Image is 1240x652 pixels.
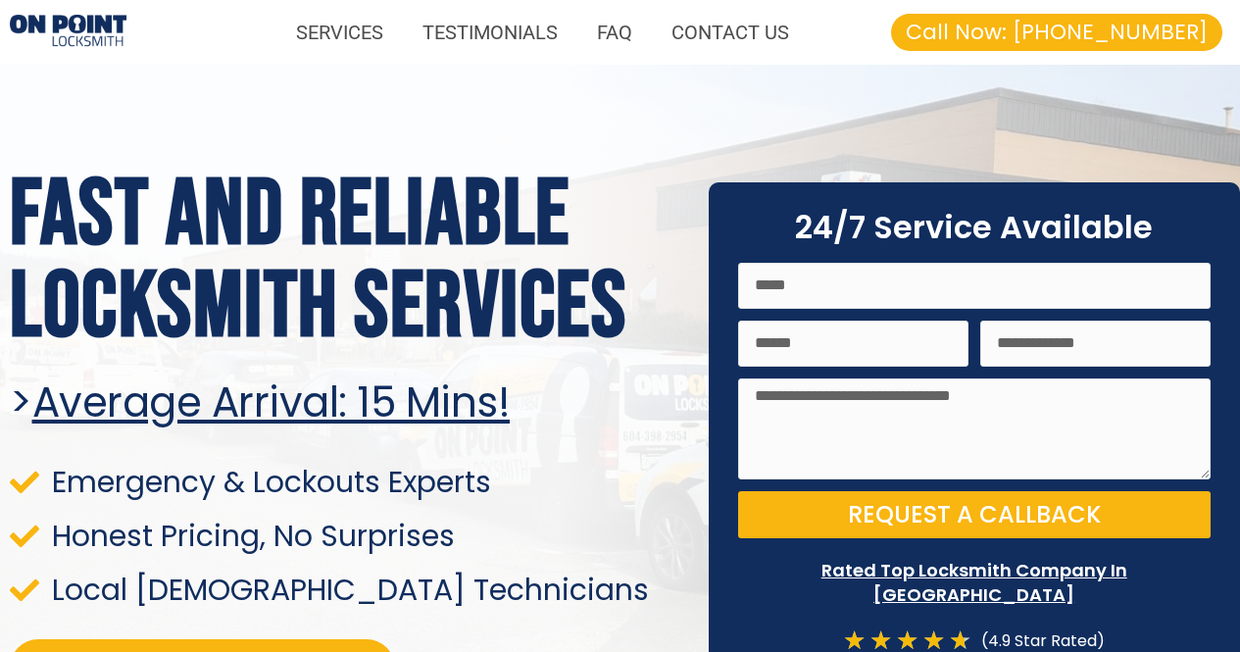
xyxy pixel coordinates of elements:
button: Request a Callback [738,491,1211,538]
form: On Point Locksmith [738,263,1211,551]
a: CONTACT US [652,10,809,55]
span: Call Now: [PHONE_NUMBER] [906,22,1208,43]
a: SERVICES [276,10,403,55]
span: Emergency & Lockouts Experts [47,469,491,495]
img: Proximity Locksmiths 1 [10,15,126,51]
p: Rated Top Locksmith Company In [GEOGRAPHIC_DATA] [738,558,1211,607]
a: Call Now: [PHONE_NUMBER] [891,14,1222,51]
h2: > [10,378,684,427]
a: FAQ [577,10,652,55]
a: TESTIMONIALS [403,10,577,55]
h1: Fast and reliable locksmith services [10,170,684,354]
h2: 24/7 Service Available [738,212,1211,243]
nav: Menu [146,10,809,55]
u: Average arrival: 15 Mins! [32,374,511,431]
span: Honest Pricing, No Surprises [47,523,455,549]
span: Request a Callback [848,503,1101,527]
